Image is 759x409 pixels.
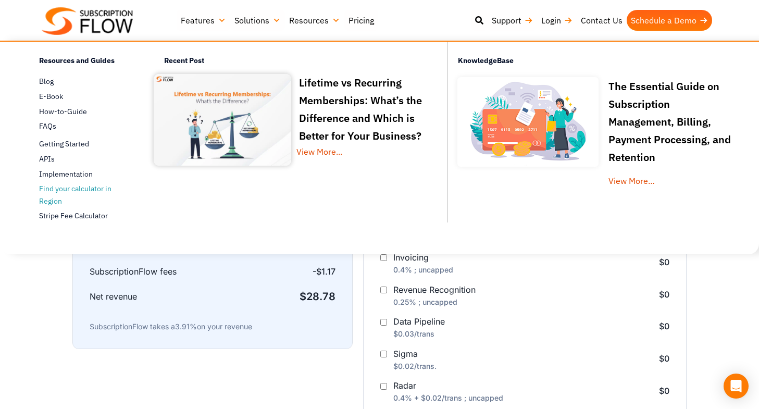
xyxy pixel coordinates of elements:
label: Revenue Recognition [393,282,476,297]
p: 0.25% ; uncapped [393,297,476,307]
a: Implementation [39,168,128,180]
a: FAQs [39,120,128,133]
p: The Essential Guide on Subscription Management, Billing, Payment Processing, and Retention [608,78,733,166]
a: View More… [608,176,655,186]
h4: KnowledgeBase [458,49,749,72]
h4: Resources and Guides [39,55,128,70]
span: $0 [659,321,669,331]
a: View More... [296,145,429,175]
a: Login [537,10,577,31]
label: Sigma [393,346,418,361]
a: Features [177,10,230,31]
span: $0 [659,353,669,364]
span: Implementation [39,169,93,180]
input: Invoicing 0.4% ; uncapped $0 [380,254,387,261]
a: Find your calculator in Region [39,183,128,208]
label: SubscriptionFlow fees [90,264,185,279]
a: Stripe Fee Calculator [39,210,128,222]
a: Schedule a Demo [627,10,712,31]
h4: Recent Post [164,55,440,70]
p: $0.03/trans [393,329,445,339]
span: $0 [659,257,669,267]
p: 0.4% + $0.02/trans ; uncapped [393,393,503,403]
span: E-Book [39,91,63,102]
input: Radar 0.4% + $0.02/trans ; uncapped $0 [380,383,387,390]
img: Online-recurring-Billing-software [453,72,603,171]
img: Lifetime vs Recurring Memberships [154,74,291,166]
span: $0 [659,386,669,396]
a: Support [488,10,537,31]
span: $0 [659,289,669,300]
span: SubscriptionFlow takes a on your revenue [90,322,252,331]
span: How-to-Guide [39,106,87,117]
span: FAQs [39,121,56,132]
label: Data Pipeline [393,314,445,329]
a: Pricing [344,10,378,31]
p: 0.4% ; uncapped [393,265,453,275]
label: Invoicing [393,250,429,265]
a: APIs [39,153,128,165]
p: $0.02/trans. [393,361,437,371]
input: Revenue Recognition 0.25% ; uncapped $0 [380,287,387,293]
div: $28.78 [192,289,335,304]
span: -$1.17 [192,264,335,279]
a: Contact Us [577,10,627,31]
div: Open Intercom Messenger [724,374,749,399]
label: Net revenue [90,289,185,304]
a: Solutions [230,10,285,31]
a: How-to-Guide [39,105,128,118]
a: Blog [39,75,128,88]
a: Lifetime vs Recurring Memberships: What’s the Difference and Which is Better for Your Business? [299,76,422,146]
a: Resources [285,10,344,31]
span: Getting Started [39,139,89,150]
span: Blog [39,76,54,87]
span: 3.91% [175,322,197,331]
img: Subscriptionflow [42,7,133,35]
input: Sigma $0.02/trans. $0 [380,351,387,357]
input: Data Pipeline $0.03/trans $0 [380,319,387,326]
span: APIs [39,154,55,165]
a: Getting Started [39,138,128,150]
label: Radar [393,378,416,393]
a: E-Book [39,90,128,103]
